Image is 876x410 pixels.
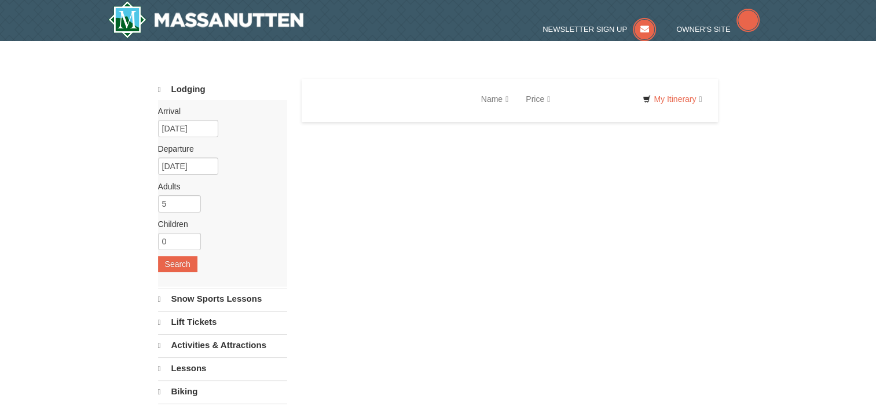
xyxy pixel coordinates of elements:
[676,25,760,34] a: Owner's Site
[158,218,278,230] label: Children
[158,288,287,310] a: Snow Sports Lessons
[158,143,278,155] label: Departure
[635,90,709,108] a: My Itinerary
[108,1,304,38] img: Massanutten Resort Logo
[472,87,517,111] a: Name
[543,25,627,34] span: Newsletter Sign Up
[158,181,278,192] label: Adults
[158,357,287,379] a: Lessons
[543,25,656,34] a: Newsletter Sign Up
[676,25,731,34] span: Owner's Site
[158,79,287,100] a: Lodging
[158,105,278,117] label: Arrival
[158,256,197,272] button: Search
[158,380,287,402] a: Biking
[108,1,304,38] a: Massanutten Resort
[158,311,287,333] a: Lift Tickets
[517,87,559,111] a: Price
[158,334,287,356] a: Activities & Attractions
